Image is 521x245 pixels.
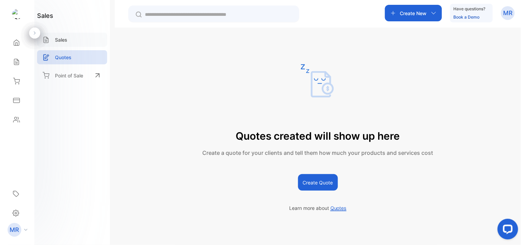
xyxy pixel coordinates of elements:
[492,216,521,245] iframe: LiveChat chat widget
[385,5,442,21] button: Create New
[12,9,22,19] img: logo
[37,33,107,47] a: Sales
[301,64,335,98] img: empty state
[203,128,433,144] p: Quotes created will show up here
[330,205,347,211] span: Quotes
[37,68,107,83] a: Point of Sale
[289,204,347,212] p: Learn more about
[501,5,515,21] button: MR
[298,174,338,191] button: Create Quote
[503,9,513,18] p: MR
[203,149,433,157] p: Create a quote for your clients and tell them how much your products and services cost
[454,6,486,12] p: Have questions?
[55,36,67,43] p: Sales
[400,10,427,17] p: Create New
[37,50,107,64] a: Quotes
[55,72,83,79] p: Point of Sale
[10,225,19,234] p: MR
[37,11,53,20] h1: sales
[55,54,71,61] p: Quotes
[454,14,480,20] a: Book a Demo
